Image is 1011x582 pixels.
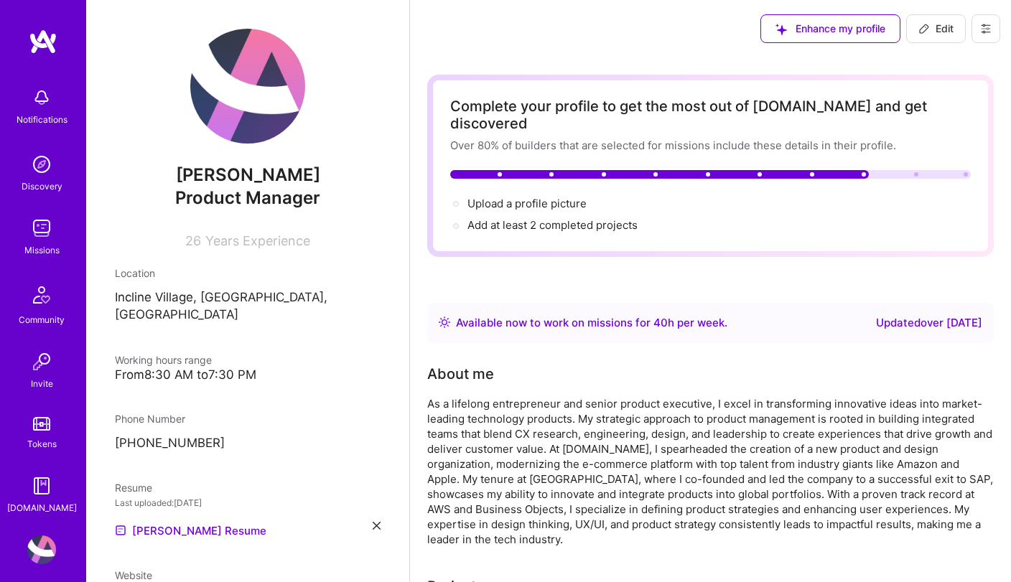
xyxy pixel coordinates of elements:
img: guide book [27,471,56,500]
div: Updated over [DATE] [876,314,982,332]
div: Tell us a little about yourself [427,363,494,385]
span: Years Experience [205,233,310,248]
img: Invite [27,347,56,376]
span: 26 [185,233,201,248]
span: 40 [653,316,668,329]
span: Edit [918,22,954,36]
span: Phone Number [115,413,185,425]
img: Resume [115,525,126,536]
div: Tokens [27,436,57,451]
span: Product Manager [175,187,320,208]
div: Complete your profile to get the most out of [DOMAIN_NAME] and get discovered [450,98,971,132]
span: Website [115,569,152,581]
div: Invite [31,376,53,391]
span: Add at least 2 completed projects [467,218,638,232]
div: Last uploaded: [DATE] [115,495,381,510]
div: Location [115,266,381,281]
p: Incline Village, [GEOGRAPHIC_DATA], [GEOGRAPHIC_DATA] [115,289,381,324]
span: Upload a profile picture [467,197,587,210]
img: tokens [33,417,50,431]
div: Available now to work on missions for h per week . [456,314,727,332]
img: bell [27,83,56,112]
div: Discovery [22,179,62,194]
img: teamwork [27,214,56,243]
img: Community [24,278,59,312]
span: [PERSON_NAME] [115,164,381,186]
img: logo [29,29,57,55]
img: User Avatar [27,535,56,564]
div: About me [427,363,494,385]
i: icon Close [373,522,381,530]
div: Over 80% of builders that are selected for missions include these details in their profile. [450,138,971,153]
div: From 8:30 AM to 7:30 PM [115,367,381,382]
p: [PHONE_NUMBER] [115,435,381,452]
div: Community [19,312,65,327]
div: Missions [24,243,60,258]
img: User Avatar [190,29,305,144]
a: [PERSON_NAME] Resume [115,522,266,539]
div: [DOMAIN_NAME] [7,500,77,515]
div: As a lifelong entrepreneur and senior product executive, I excel in transforming innovative ideas... [427,396,994,547]
img: Availability [439,316,450,328]
span: Working hours range [115,354,212,366]
div: Notifications [17,112,67,127]
span: Resume [115,482,152,494]
img: discovery [27,150,56,179]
